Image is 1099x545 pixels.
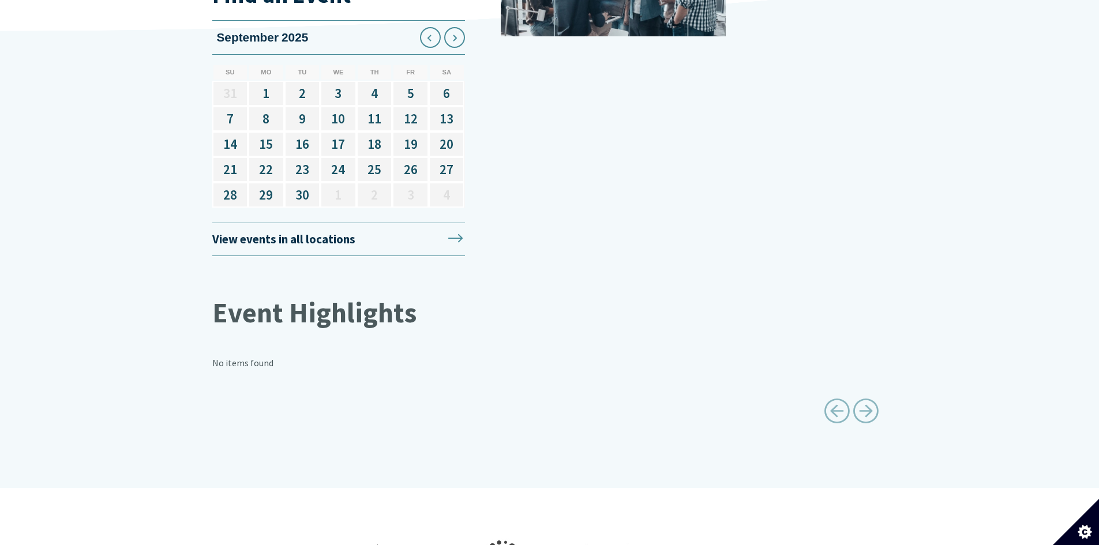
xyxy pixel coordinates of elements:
[429,81,465,106] a: 6
[248,81,284,106] a: 1
[430,65,464,80] div: Sa
[429,131,465,157] a: 20
[212,27,313,48] div: September
[282,28,308,46] i: 2025
[393,65,427,80] div: Fr
[284,157,321,182] a: 23
[248,157,284,182] a: 22
[212,106,249,131] a: 7
[357,182,393,208] a: 2
[248,182,284,208] a: 29
[212,298,887,328] h2: Event Highlights
[824,394,850,433] a: Previous page
[212,223,465,257] a: View events in all locations
[357,131,393,157] a: 18
[286,65,320,80] div: Tu
[392,182,429,208] a: 3
[392,106,429,131] a: 12
[249,65,283,80] div: Mo
[321,65,355,80] div: We
[357,106,393,131] a: 11
[212,182,249,208] a: 28
[212,356,887,371] p: No items found
[392,131,429,157] a: 19
[320,182,357,208] a: 1
[429,106,465,131] a: 13
[284,182,321,208] a: 30
[1053,499,1099,545] button: Set cookie preferences
[284,106,321,131] a: 9
[357,157,393,182] a: 25
[284,81,321,106] a: 2
[320,157,357,182] a: 24
[392,157,429,182] a: 26
[429,182,465,208] a: 4
[320,131,357,157] a: 17
[213,65,247,80] div: Su
[212,81,249,106] a: 31
[320,81,357,106] a: 3
[853,394,879,433] a: Next page
[358,65,392,80] div: Th
[357,81,393,106] a: 4
[248,131,284,157] a: 15
[429,157,465,182] a: 27
[392,81,429,106] a: 5
[284,131,321,157] a: 16
[320,106,357,131] a: 10
[248,106,284,131] a: 8
[212,157,249,182] a: 21
[212,131,249,157] a: 14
